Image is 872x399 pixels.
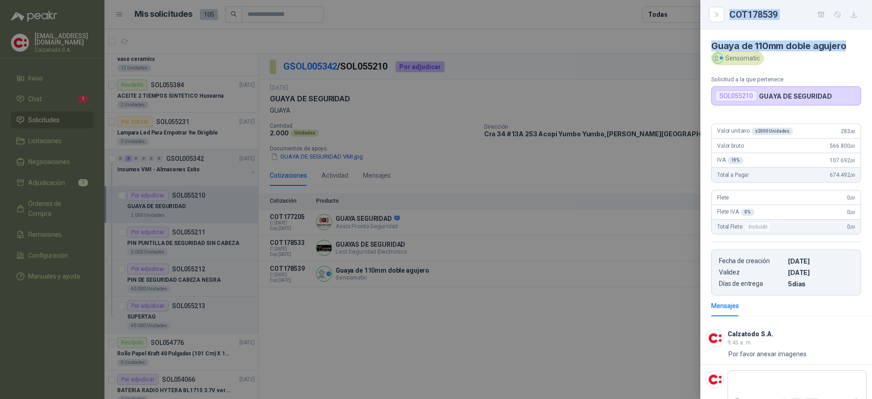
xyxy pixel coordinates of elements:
p: Días de entrega [719,280,784,288]
span: Valor bruto [717,143,743,149]
p: [DATE] [788,257,853,265]
div: 0 % [741,209,754,216]
div: 19 % [728,157,744,164]
span: ,00 [850,195,855,200]
p: Validez [719,269,784,276]
p: Por favor anexar imagenes [728,349,807,359]
span: Flete IVA [717,209,754,216]
span: 0 [847,224,855,230]
span: 283 [841,128,855,135]
h4: Guaya de 110mm doble agujero [711,40,861,51]
span: 107.692 [830,157,855,164]
p: Solicitud a la que pertenece [711,76,861,83]
img: Company Logo [706,371,723,388]
span: ,40 [850,129,855,134]
span: ,00 [850,224,855,229]
span: 0 [847,209,855,215]
div: x 2000 Unidades [752,128,793,135]
img: Company Logo [706,329,723,347]
span: IVA [717,157,743,164]
div: COT178539 [729,7,861,22]
span: 566.800 [830,143,855,149]
p: [DATE] [788,269,853,276]
div: Mensajes [711,301,739,311]
div: SOL055210 [715,90,757,101]
p: 5 dias [788,280,853,288]
span: ,00 [850,210,855,215]
p: Fecha de creación [719,257,784,265]
span: 674.492 [830,172,855,178]
span: ,00 [850,158,855,163]
span: 0 [847,195,855,201]
div: Sensomatic [711,51,764,65]
p: GUAYA DE SEGURIDAD [759,92,832,100]
span: Valor unitario [717,128,793,135]
span: 9:45 a. m. [728,339,752,346]
span: Total a Pagar [717,172,749,178]
h3: Calzatodo S.A. [728,332,773,337]
img: Company Logo [713,53,723,63]
span: ,00 [850,144,855,149]
span: ,00 [850,173,855,178]
span: Flete [717,195,729,201]
button: Close [711,9,722,20]
div: Incluido [744,221,771,232]
span: Total Flete [717,221,773,232]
